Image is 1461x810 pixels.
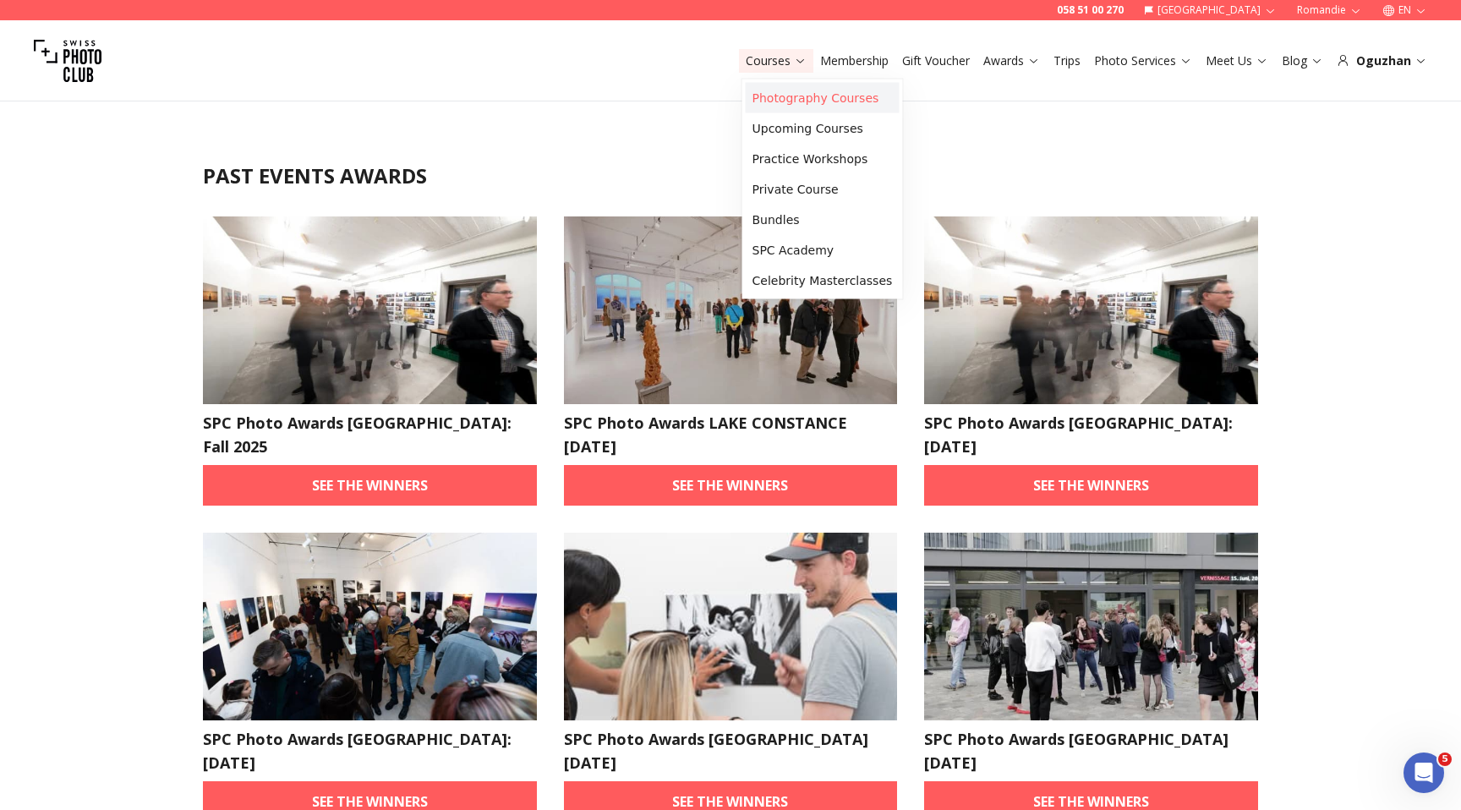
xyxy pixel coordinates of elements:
h2: SPC Photo Awards [GEOGRAPHIC_DATA] [DATE] [924,727,1258,774]
button: Awards [977,49,1047,73]
button: Photo Services [1087,49,1199,73]
div: Oguzhan [1337,52,1427,69]
img: SPC Photo Awards Zurich: Fall 2025 [203,216,537,404]
button: Membership [813,49,895,73]
h2: SPC Photo Awards LAKE CONSTANCE [DATE] [564,411,898,458]
a: Trips [1053,52,1081,69]
a: See the winners [203,465,537,506]
iframe: Intercom live chat [1404,753,1444,793]
a: Bundles [746,205,900,235]
img: SPC Photo Awards Zurich: June 2025 [924,216,1258,404]
h2: SPC Photo Awards [GEOGRAPHIC_DATA] [DATE] [564,727,898,774]
a: Gift Voucher [902,52,970,69]
a: Celebrity Masterclasses [746,265,900,296]
a: Upcoming Courses [746,113,900,144]
a: Membership [820,52,889,69]
a: SPC Academy [746,235,900,265]
span: 5 [1438,753,1452,766]
a: Private Course [746,174,900,205]
a: Photo Services [1094,52,1192,69]
a: Meet Us [1206,52,1268,69]
a: Blog [1282,52,1323,69]
button: Courses [739,49,813,73]
img: SPC Photo Awards BERLIN May 2025 [924,533,1258,720]
a: Practice Workshops [746,144,900,174]
button: Blog [1275,49,1330,73]
img: Swiss photo club [34,27,101,95]
h2: SPC Photo Awards [GEOGRAPHIC_DATA]: [DATE] [203,727,537,774]
h2: SPC Photo Awards [GEOGRAPHIC_DATA]: [DATE] [924,411,1258,458]
button: Trips [1047,49,1087,73]
button: Gift Voucher [895,49,977,73]
img: SPC Photo Awards LAKE CONSTANCE July 2025 [564,216,898,404]
a: Photography Courses [746,83,900,113]
h2: SPC Photo Awards [GEOGRAPHIC_DATA]: Fall 2025 [203,411,537,458]
button: Meet Us [1199,49,1275,73]
img: SPC Photo Awards Geneva: June 2025 [203,533,537,720]
a: Courses [746,52,807,69]
a: Awards [983,52,1040,69]
a: 058 51 00 270 [1057,3,1124,17]
h1: Past events awards [203,162,1258,189]
a: See the winners [564,465,898,506]
a: See the winners [924,465,1258,506]
img: SPC Photo Awards VIENNA June 2025 [564,533,898,720]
